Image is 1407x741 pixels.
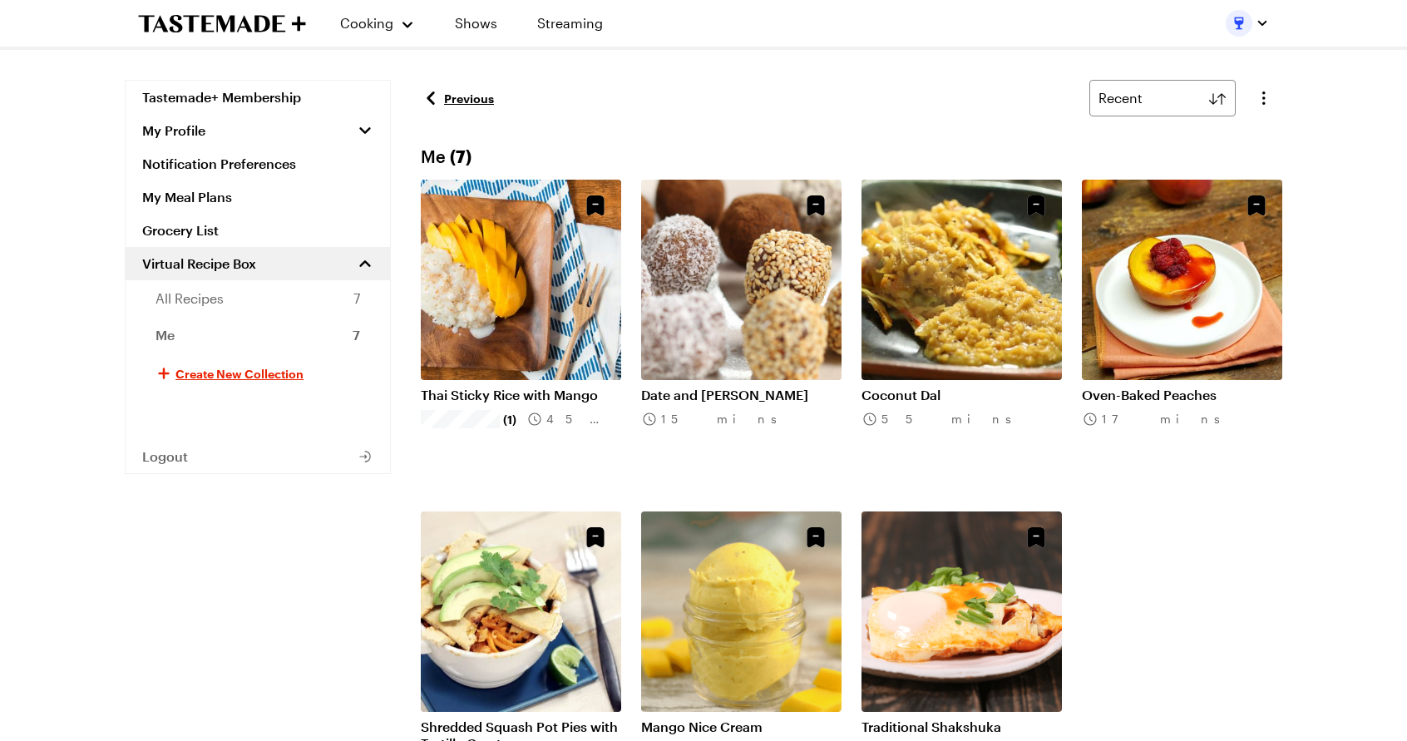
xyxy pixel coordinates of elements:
[1020,190,1052,221] button: Unsave Recipe
[641,387,842,403] a: Date and [PERSON_NAME]
[580,521,611,553] button: Unsave Recipe
[1226,10,1269,37] button: Profile picture
[126,247,390,280] a: Virtual Recipe Box
[450,146,471,166] span: ( 7 )
[421,387,621,403] a: Thai Sticky Rice with Mango
[175,365,304,382] span: Create New Collection
[339,3,415,43] button: Cooking
[142,122,205,139] span: My Profile
[340,15,393,31] span: Cooking
[126,214,390,247] a: Grocery List
[353,325,360,345] span: 7
[1226,10,1252,37] img: Profile picture
[138,14,306,33] a: To Tastemade Home Page
[353,289,360,309] span: 7
[126,440,390,473] button: Logout
[1241,190,1272,221] button: Unsave Recipe
[126,81,390,114] a: Tastemade+ Membership
[861,719,1062,735] a: Traditional Shakshuka
[1020,521,1052,553] button: Unsave Recipe
[126,353,390,393] button: Create New Collection
[126,147,390,180] a: Notification Preferences
[800,190,832,221] button: Unsave Recipe
[126,180,390,214] a: My Meal Plans
[156,325,175,345] span: Me
[800,521,832,553] button: Unsave Recipe
[421,146,471,166] h1: Me
[126,317,390,353] a: Me7
[142,255,256,272] span: Virtual Recipe Box
[641,719,842,735] a: Mango Nice Cream
[861,387,1062,403] a: Coconut Dal
[126,114,390,147] button: My Profile
[1098,88,1143,108] span: Recent
[421,88,494,108] a: Previous
[126,280,390,317] a: All Recipes7
[1089,80,1236,116] button: Recent
[142,448,188,465] span: Logout
[156,289,224,309] span: All Recipes
[1082,387,1282,403] a: Oven-Baked Peaches
[580,190,611,221] button: Unsave Recipe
